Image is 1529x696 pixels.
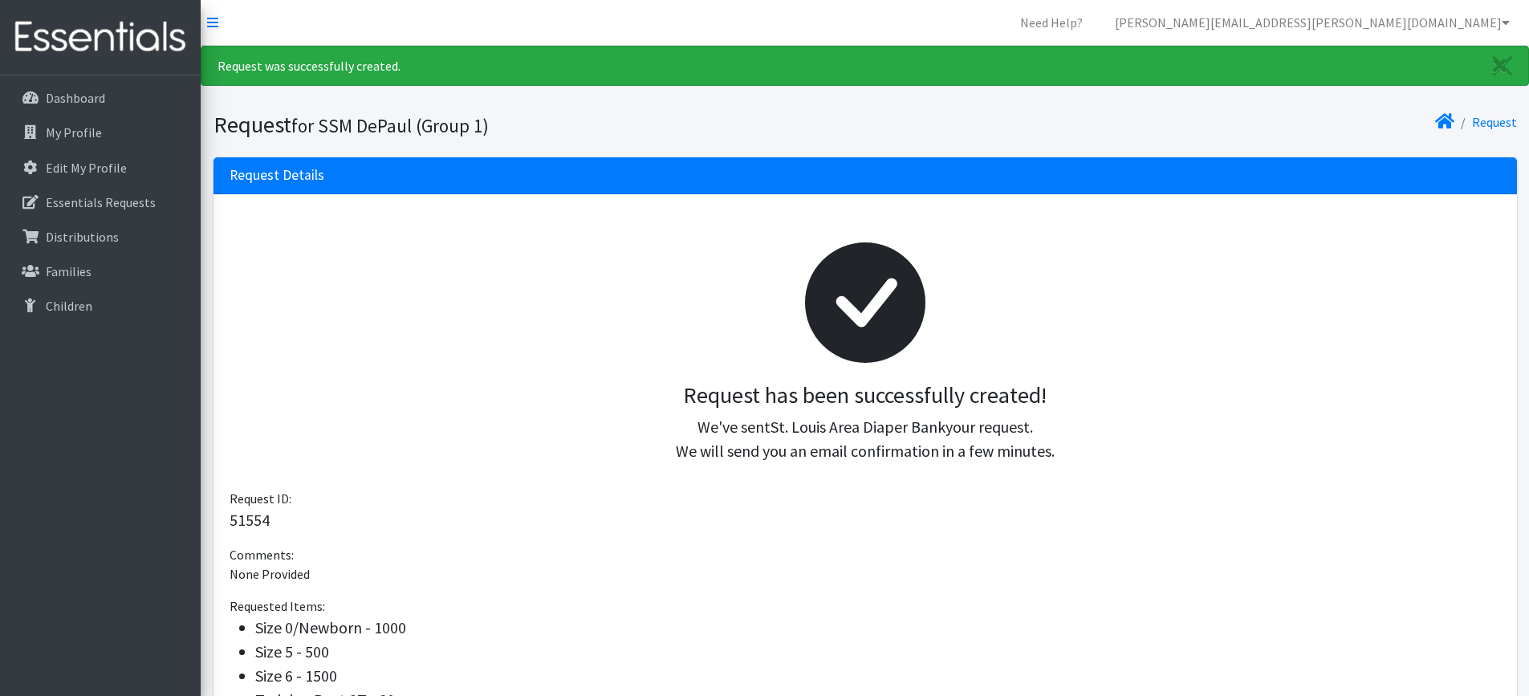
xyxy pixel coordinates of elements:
a: Edit My Profile [6,152,194,184]
p: Families [46,263,91,279]
a: Essentials Requests [6,186,194,218]
p: Children [46,298,92,314]
span: Requested Items: [230,598,325,614]
span: Comments: [230,547,294,563]
p: Essentials Requests [46,194,156,210]
h3: Request has been successfully created! [242,382,1488,409]
li: Size 6 - 1500 [255,664,1501,688]
p: 51554 [230,508,1501,532]
p: My Profile [46,124,102,140]
a: Request [1472,114,1517,130]
span: Request ID: [230,490,291,507]
p: Dashboard [46,90,105,106]
p: Distributions [46,229,119,245]
li: Size 5 - 500 [255,640,1501,664]
small: for SSM DePaul (Group 1) [291,114,489,137]
span: None Provided [230,566,310,582]
p: We've sent your request. We will send you an email confirmation in a few minutes. [242,415,1488,463]
a: Need Help? [1007,6,1096,39]
a: Distributions [6,221,194,253]
h3: Request Details [230,167,324,184]
a: [PERSON_NAME][EMAIL_ADDRESS][PERSON_NAME][DOMAIN_NAME] [1102,6,1523,39]
img: HumanEssentials [6,10,194,64]
a: Dashboard [6,82,194,114]
h1: Request [213,111,860,139]
a: My Profile [6,116,194,149]
div: Request was successfully created. [201,46,1529,86]
a: Close [1477,47,1528,85]
a: Families [6,255,194,287]
a: Children [6,290,194,322]
span: St. Louis Area Diaper Bank [771,417,945,437]
li: Size 0/Newborn - 1000 [255,616,1501,640]
p: Edit My Profile [46,160,127,176]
